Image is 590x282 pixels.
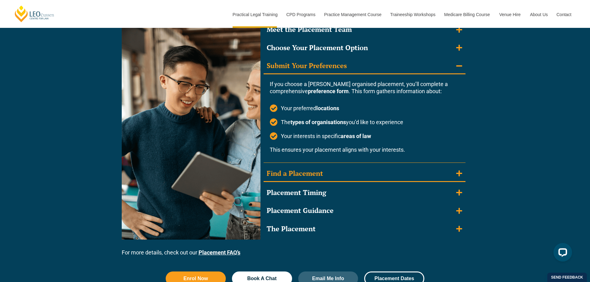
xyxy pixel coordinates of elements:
[267,169,323,178] div: Find a Placement
[320,1,386,28] a: Practice Management Course
[267,43,368,52] div: Choose Your Placement Option
[267,224,316,233] div: The Placement
[291,119,346,125] strong: types of organisations
[282,1,319,28] a: CPD Programs
[308,88,349,94] strong: preference form
[279,119,403,126] span: The you’d like to experience
[264,203,465,218] summary: Placement Guidance
[552,1,576,28] a: Contact
[267,25,352,34] div: Meet the Placement Team
[267,188,326,197] div: Placement Timing
[228,1,282,28] a: Practical Legal Training
[374,276,414,281] span: Placement Dates
[267,206,334,215] div: Placement Guidance
[279,105,339,112] span: Your preferred
[548,241,575,267] iframe: LiveChat chat widget
[495,1,525,28] a: Venue Hire
[264,22,465,37] summary: Meet the Placement Team
[264,166,465,182] summary: Find a Placement
[199,249,240,256] a: Placement FAQ’s
[247,276,277,281] span: Book A Chat
[439,1,495,28] a: Medicare Billing Course
[270,80,459,95] p: If you choose a [PERSON_NAME] organised placement, you’ll complete a comprehensive . This form ga...
[264,221,465,236] summary: The Placement
[183,276,208,281] span: Enrol Now
[267,61,347,70] div: Submit Your Preferences
[122,249,197,256] span: For more details, check out our
[316,105,339,111] strong: locations
[312,276,344,281] span: Email Me Info
[279,132,371,140] span: Your interests in specific
[386,1,439,28] a: Traineeship Workshops
[264,22,465,236] div: Accordion. Open links with Enter or Space, close with Escape, and navigate with Arrow Keys
[14,5,55,23] a: [PERSON_NAME] Centre for Law
[270,146,459,153] p: This ensures your placement aligns with your interests.
[264,40,465,55] summary: Choose Your Placement Option
[341,133,371,139] strong: areas of law
[264,185,465,200] summary: Placement Timing
[525,1,552,28] a: About Us
[264,58,465,74] summary: Submit Your Preferences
